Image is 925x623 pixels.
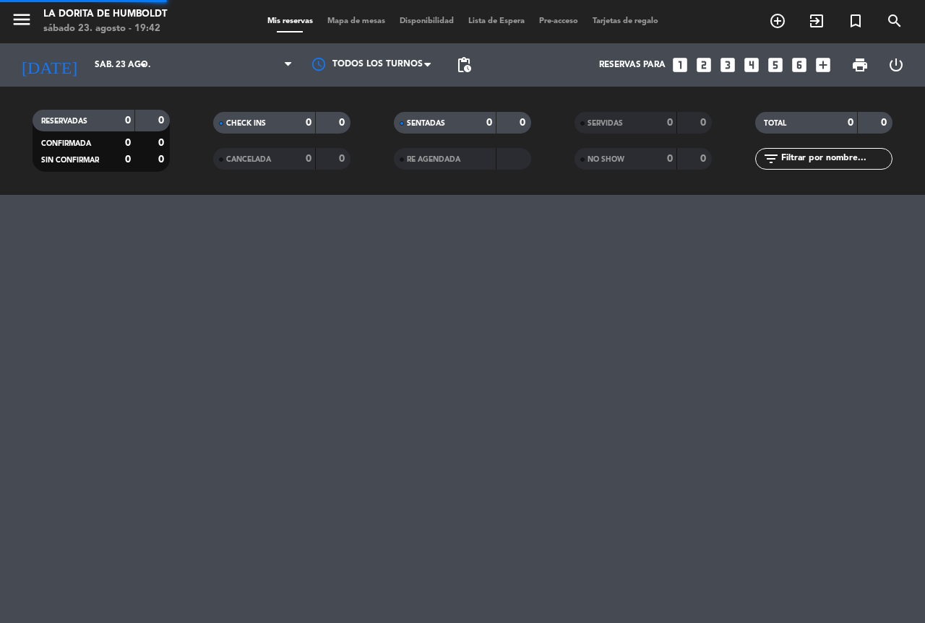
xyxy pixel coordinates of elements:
[847,12,864,30] i: turned_in_not
[808,12,825,30] i: exit_to_app
[134,56,152,74] i: arrow_drop_down
[742,56,761,74] i: looks_4
[520,118,528,128] strong: 0
[599,60,666,70] span: Reservas para
[887,56,905,74] i: power_settings_new
[260,17,320,25] span: Mis reservas
[881,118,890,128] strong: 0
[455,56,473,74] span: pending_actions
[700,154,709,164] strong: 0
[41,118,87,125] span: RESERVADAS
[532,17,585,25] span: Pre-acceso
[407,120,445,127] span: SENTADAS
[158,154,167,165] strong: 0
[43,7,167,22] div: La Dorita de Humboldt
[320,17,392,25] span: Mapa de mesas
[339,118,348,128] strong: 0
[461,17,532,25] span: Lista de Espera
[671,56,689,74] i: looks_one
[585,17,666,25] span: Tarjetas de regalo
[11,49,87,81] i: [DATE]
[814,56,832,74] i: add_box
[848,118,853,128] strong: 0
[158,138,167,148] strong: 0
[667,154,673,164] strong: 0
[667,118,673,128] strong: 0
[764,120,786,127] span: TOTAL
[125,116,131,126] strong: 0
[851,56,869,74] span: print
[407,156,460,163] span: RE AGENDADA
[878,43,914,87] div: LOG OUT
[306,154,311,164] strong: 0
[11,9,33,30] i: menu
[41,157,99,164] span: SIN CONFIRMAR
[41,140,91,147] span: CONFIRMADA
[158,116,167,126] strong: 0
[339,154,348,164] strong: 0
[694,56,713,74] i: looks_two
[43,22,167,36] div: sábado 23. agosto - 19:42
[769,12,786,30] i: add_circle_outline
[226,156,271,163] span: CANCELADA
[790,56,809,74] i: looks_6
[392,17,461,25] span: Disponibilidad
[11,9,33,35] button: menu
[306,118,311,128] strong: 0
[125,138,131,148] strong: 0
[700,118,709,128] strong: 0
[780,151,892,167] input: Filtrar por nombre...
[486,118,492,128] strong: 0
[766,56,785,74] i: looks_5
[588,156,624,163] span: NO SHOW
[588,120,623,127] span: SERVIDAS
[226,120,266,127] span: CHECK INS
[762,150,780,167] i: filter_list
[886,12,903,30] i: search
[125,154,131,165] strong: 0
[718,56,737,74] i: looks_3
